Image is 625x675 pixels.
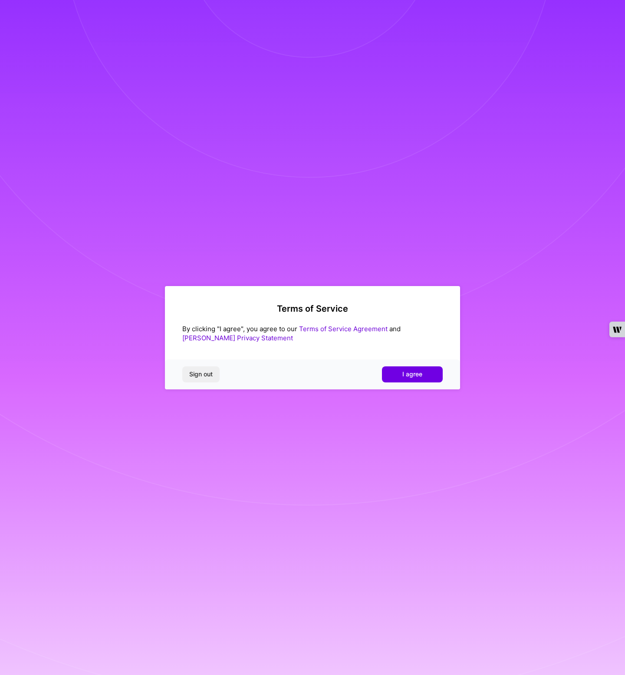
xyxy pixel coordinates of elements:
[299,325,388,333] a: Terms of Service Agreement
[182,334,293,342] a: [PERSON_NAME] Privacy Statement
[382,366,443,382] button: I agree
[402,370,422,379] span: I agree
[182,366,220,382] button: Sign out
[189,370,213,379] span: Sign out
[182,303,443,314] h2: Terms of Service
[182,324,443,342] div: By clicking "I agree", you agree to our and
